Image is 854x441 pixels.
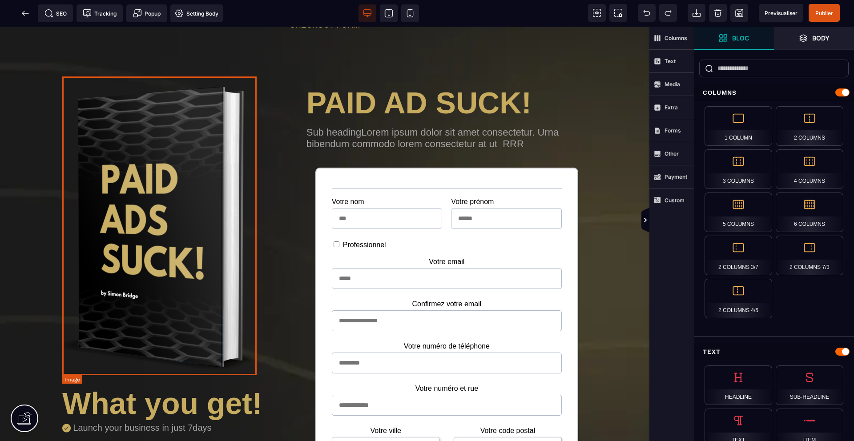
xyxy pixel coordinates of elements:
[694,84,854,101] div: Columns
[694,344,854,360] div: Text
[71,394,306,409] text: Launch your business in just 7days
[332,358,562,366] label: Votre numéro et rue
[44,9,67,18] span: SEO
[812,35,830,41] strong: Body
[665,197,685,204] strong: Custom
[175,9,218,18] span: Setting Body
[776,106,843,146] div: 2 Columns
[609,4,627,22] span: Screenshot
[776,149,843,189] div: 4 Columns
[765,10,798,16] span: Previsualiser
[332,316,562,324] label: Votre numéro de téléphone
[759,4,803,22] span: Preview
[705,236,772,275] div: 2 Columns 3/7
[480,400,536,408] label: Votre code postal
[343,214,386,222] label: Professionnel
[62,52,257,351] img: a1abc1a760fbfcf9bcbf83e7b3374158_book_1.png
[705,192,772,232] div: 5 Columns
[732,35,749,41] strong: Bloc
[83,9,117,18] span: Tracking
[62,353,306,392] text: What you get!
[306,52,587,91] text: PAID AD SUCK!
[332,171,364,179] label: Votre nom
[71,413,306,428] text: Launch your business in just 7days
[665,58,676,64] strong: Text
[705,365,772,405] div: Headline
[705,279,772,318] div: 2 Columns 4/5
[62,397,71,406] img: c57467e2056f8d97ef6003e99da1e0b1_tick.png
[332,231,562,239] label: Votre email
[774,27,854,50] span: Open Layer Manager
[705,149,772,189] div: 3 Columns
[371,400,401,408] label: Votre ville
[815,10,833,16] span: Publier
[665,127,681,134] strong: Forms
[776,192,843,232] div: 6 Columns
[332,273,562,281] label: Confirmez votre email
[133,9,161,18] span: Popup
[694,27,774,50] span: Open Blocks
[705,106,772,146] div: 1 Column
[665,150,679,157] strong: Other
[665,173,687,180] strong: Payment
[451,171,494,179] label: Votre prénom
[665,81,680,88] strong: Media
[588,4,606,22] span: View components
[665,35,687,41] strong: Columns
[776,236,843,275] div: 2 Columns 7/3
[665,104,678,111] strong: Extra
[306,100,587,123] text: Sub headingLorem ipsum dolor sit amet consectetur. Urna bibendum commodo lorem consectetur at ut RRR
[776,365,843,405] div: Sub-Headline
